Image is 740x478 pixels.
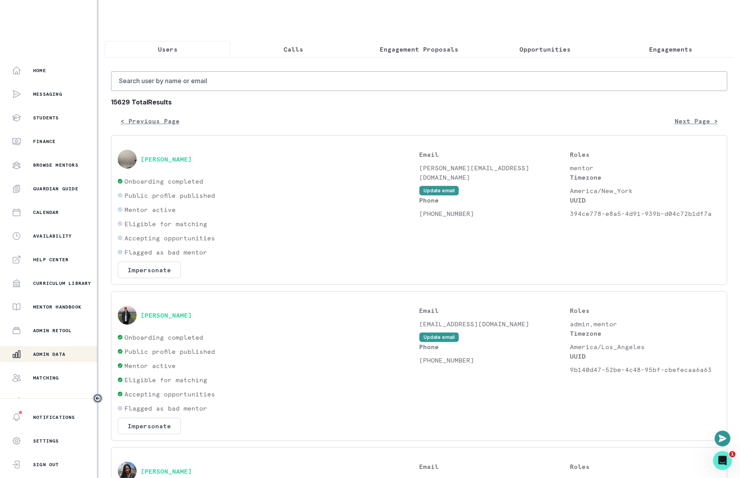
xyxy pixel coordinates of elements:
[419,186,459,195] button: Update email
[111,113,189,129] button: < Previous Page
[124,361,176,370] p: Mentor active
[124,233,215,243] p: Accepting opportunities
[93,393,103,404] button: Toggle sidebar
[33,304,82,310] p: Mentor Handbook
[570,306,721,315] p: Roles
[419,462,570,471] p: Email
[570,342,721,352] p: America/Los_Angeles
[118,418,181,434] button: Impersonate
[124,247,207,257] p: Flagged as bad mentor
[570,150,721,159] p: Roles
[570,365,721,374] p: 9b140d47-52be-4c48-95bf-cbefecaa6a63
[419,150,570,159] p: Email
[33,186,78,192] p: Guardian Guide
[33,414,75,420] p: Notifications
[713,451,732,470] iframe: Intercom live chat
[570,462,721,471] p: Roles
[419,306,570,315] p: Email
[33,91,62,97] p: Messaging
[141,311,192,319] button: [PERSON_NAME]
[33,461,59,468] p: Sign Out
[118,262,181,278] button: Impersonate
[665,113,727,129] button: Next Page >
[570,173,721,182] p: Timezone
[570,319,721,329] p: admin,mentor
[124,219,207,229] p: Eligible for matching
[570,209,721,218] p: 394ce778-e8a5-4d91-939b-d04c72b1df7a
[33,375,59,381] p: Matching
[33,138,56,145] p: Finance
[124,404,207,413] p: Flagged as bad mentor
[33,233,72,239] p: Availability
[111,97,727,107] b: 15629 Total Results
[570,163,721,173] p: mentor
[715,431,731,446] button: Open or close messaging widget
[33,209,59,216] p: Calendar
[519,45,571,54] p: Opportunities
[33,280,91,286] p: Curriculum Library
[124,347,215,356] p: Public profile published
[284,45,303,54] p: Calls
[570,195,721,205] p: UUID
[419,163,570,182] p: [PERSON_NAME][EMAIL_ADDRESS][DOMAIN_NAME]
[124,389,215,399] p: Accepting opportunities
[419,333,459,342] button: Update email
[33,115,59,121] p: Students
[124,177,203,186] p: Onboarding completed
[419,209,570,218] p: [PHONE_NUMBER]
[729,451,736,458] span: 1
[33,257,69,263] p: Help Center
[33,327,72,334] p: Admin Retool
[33,438,59,444] p: Settings
[158,45,178,54] p: Users
[33,162,78,168] p: Browse Mentors
[570,352,721,361] p: UUID
[124,205,176,214] p: Mentor active
[124,333,203,342] p: Onboarding completed
[124,375,207,385] p: Eligible for matching
[570,186,721,195] p: America/New_York
[33,351,65,357] p: Admin Data
[141,467,192,475] button: [PERSON_NAME]
[141,155,192,163] button: [PERSON_NAME]
[419,342,570,352] p: Phone
[124,191,215,200] p: Public profile published
[419,195,570,205] p: Phone
[419,355,570,365] p: [PHONE_NUMBER]
[649,45,692,54] p: Engagements
[33,67,46,74] p: Home
[570,329,721,338] p: Timezone
[380,45,459,54] p: Engagement Proposals
[419,319,570,329] p: [EMAIL_ADDRESS][DOMAIN_NAME]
